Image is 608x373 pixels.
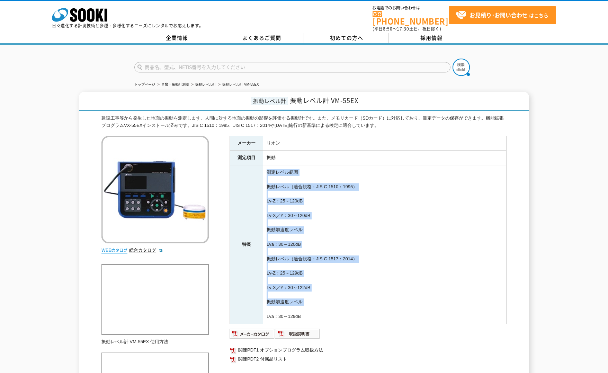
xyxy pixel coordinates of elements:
[453,59,470,76] img: btn_search.png
[449,6,556,24] a: お見積り･お問い合わせはこちら
[230,136,263,151] th: メーカー
[304,33,389,43] a: 初めての方へ
[101,338,209,346] p: 振動レベル計 VM-55EX 使用方法
[330,34,363,42] span: 初めての方へ
[230,346,507,355] a: 関連PDF1 オプションプログラム取扱方法
[134,33,219,43] a: 企業情報
[52,24,204,28] p: 日々進化する計測技術と多種・多様化するニーズにレンタルでお応えします。
[230,328,275,339] img: メーカーカタログ
[101,247,127,254] img: webカタログ
[230,355,507,364] a: 関連PDF2 付属品リスト
[373,26,441,32] span: (平日 ～ 土日、祝日除く)
[373,11,449,25] a: [PHONE_NUMBER]
[101,115,507,129] div: 建設工事等から発生した地面の振動を測定します。人間に対する地面の振動の影響を評価する振動計です。また、メモリカード（SDカード）に対応しており、測定データの保存ができます。機能拡張プログラムVX...
[217,81,259,88] li: 振動レベル計 VM-55EX
[251,97,288,105] span: 振動レベル計
[219,33,304,43] a: よくあるご質問
[383,26,393,32] span: 8:50
[263,151,507,165] td: 振動
[275,333,320,338] a: 取扱説明書
[134,83,155,86] a: トップページ
[230,151,263,165] th: 測定項目
[195,83,216,86] a: 振動レベル計
[263,165,507,324] td: 測定レベル範囲 振動レベル（適合規格：JIS C 1510：1995） Lv-Z：25～120dB Lv-X／Y：30～120dB 振動加速度レベル Lva：30～120dB 振動レベル（適合規...
[389,33,474,43] a: 採用情報
[230,333,275,338] a: メーカーカタログ
[101,136,209,243] img: 振動レベル計 VM-55EX
[263,136,507,151] td: リオン
[397,26,409,32] span: 17:30
[161,83,189,86] a: 音響・振動計測器
[134,62,450,72] input: 商品名、型式、NETIS番号を入力してください
[290,96,358,105] span: 振動レベル計 VM-55EX
[230,165,263,324] th: 特長
[470,11,528,19] strong: お見積り･お問い合わせ
[129,248,163,253] a: 総合カタログ
[456,10,548,20] span: はこちら
[373,6,449,10] span: お電話でのお問い合わせは
[275,328,320,339] img: 取扱説明書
